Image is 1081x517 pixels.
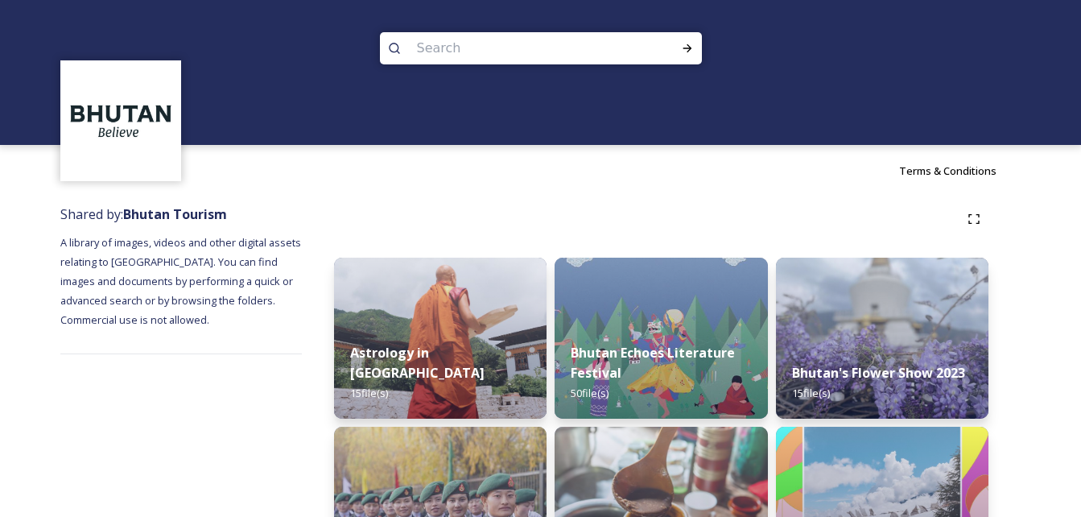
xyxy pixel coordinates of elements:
img: BT_Logo_BB_Lockup_CMYK_High%2520Res.jpg [63,63,179,180]
span: 15 file(s) [350,386,388,400]
img: Bhutan%2520Echoes7.jpg [555,258,767,419]
span: Terms & Conditions [899,163,996,178]
span: 15 file(s) [792,386,830,400]
strong: Astrology in [GEOGRAPHIC_DATA] [350,344,485,382]
img: _SCH1465.jpg [334,258,547,419]
span: A library of images, videos and other digital assets relating to [GEOGRAPHIC_DATA]. You can find ... [60,235,303,327]
span: Shared by: [60,205,227,223]
a: Terms & Conditions [899,161,1021,180]
strong: Bhutan Echoes Literature Festival [571,344,735,382]
span: 50 file(s) [571,386,609,400]
strong: Bhutan's Flower Show 2023 [792,364,965,382]
img: Bhutan%2520Flower%2520Show2.jpg [776,258,988,419]
input: Search [409,31,629,66]
strong: Bhutan Tourism [123,205,227,223]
